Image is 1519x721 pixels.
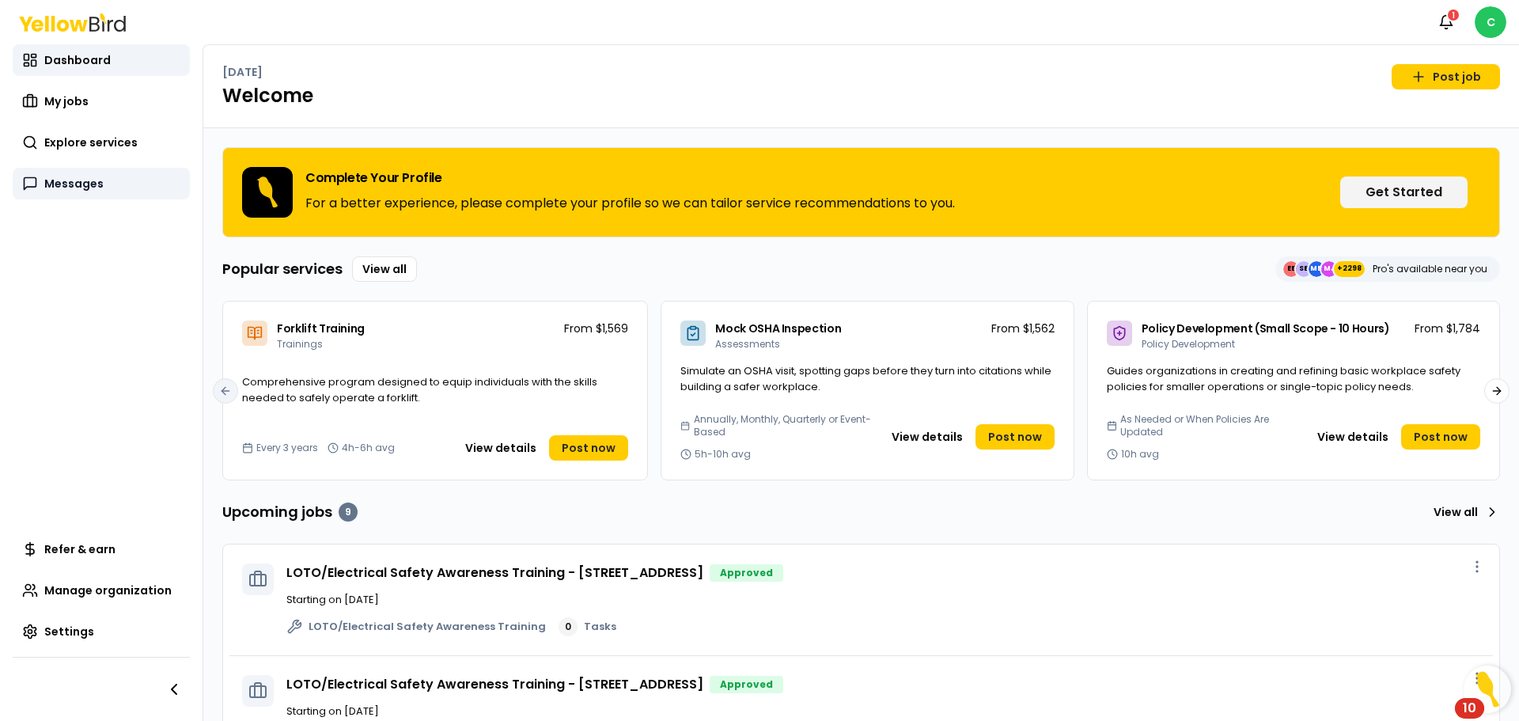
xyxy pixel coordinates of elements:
span: Manage organization [44,582,172,598]
span: Mock OSHA Inspection [715,321,841,336]
span: Dashboard [44,52,111,68]
a: LOTO/Electrical Safety Awareness Training - [STREET_ADDRESS] [286,675,703,693]
span: Refer & earn [44,541,116,557]
a: My jobs [13,85,190,117]
span: Trainings [277,337,323,351]
p: From $1,784 [1415,321,1480,336]
h1: Welcome [222,83,1500,108]
a: Explore services [13,127,190,158]
span: As Needed or When Policies Are Updated [1120,413,1301,438]
span: 4h-6h avg [342,442,395,454]
span: Policy Development [1142,337,1235,351]
span: Every 3 years [256,442,318,454]
p: From $1,569 [564,321,628,336]
span: Annually, Monthly, Quarterly or Event-Based [694,413,876,438]
span: Post now [1414,429,1468,445]
span: C [1475,6,1506,38]
span: +2298 [1337,261,1362,277]
a: Settings [13,616,190,647]
span: Explore services [44,135,138,150]
p: For a better experience, please complete your profile so we can tailor service recommendations to... [305,194,955,213]
a: Post now [1401,424,1480,450]
span: Guides organizations in creating and refining basic workplace safety policies for smaller operati... [1107,363,1460,394]
button: Get Started [1340,176,1468,208]
span: Simulate an OSHA visit, spotting gaps before they turn into citations while building a safer work... [680,363,1051,394]
span: LOTO/Electrical Safety Awareness Training [309,619,546,635]
span: 5h-10h avg [695,448,751,461]
a: Post job [1392,64,1500,89]
span: Comprehensive program designed to equip individuals with the skills needed to safely operate a fo... [242,374,597,405]
span: Policy Development (Small Scope - 10 Hours) [1142,321,1390,336]
span: MB [1309,261,1324,277]
span: Post now [562,440,616,456]
div: Approved [710,564,783,582]
a: Post now [549,435,628,461]
h3: Complete Your Profile [305,172,955,184]
h3: Upcoming jobs [222,501,358,523]
span: 10h avg [1121,448,1159,461]
span: Post now [988,429,1042,445]
span: Forklift Training [277,321,365,336]
button: View details [882,424,972,450]
p: Pro's available near you [1373,263,1487,275]
a: Refer & earn [13,533,190,565]
span: Messages [44,176,104,192]
p: Starting on [DATE] [286,704,1480,719]
a: View all [352,256,417,282]
div: Approved [710,676,783,693]
a: Post now [975,424,1055,450]
h3: Popular services [222,258,343,280]
span: SB [1296,261,1312,277]
button: 1 [1430,6,1462,38]
div: 9 [339,503,358,522]
span: My jobs [44,93,89,109]
div: 1 [1446,8,1460,22]
a: Dashboard [13,44,190,76]
p: From $1,562 [991,321,1055,336]
span: EE [1283,261,1299,277]
button: Open Resource Center, 10 new notifications [1464,666,1511,713]
span: MJ [1321,261,1337,277]
span: Assessments [715,337,780,351]
span: Settings [44,624,94,639]
p: [DATE] [222,64,263,80]
a: 0Tasks [559,617,616,636]
div: 0 [559,617,578,636]
div: Complete Your ProfileFor a better experience, please complete your profile so we can tailor servi... [222,147,1500,237]
a: LOTO/Electrical Safety Awareness Training - [STREET_ADDRESS] [286,564,703,582]
p: Starting on [DATE] [286,592,1480,608]
a: Messages [13,168,190,199]
a: View all [1427,499,1500,525]
button: View details [456,435,546,461]
button: View details [1308,424,1398,450]
a: Manage organization [13,575,190,606]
